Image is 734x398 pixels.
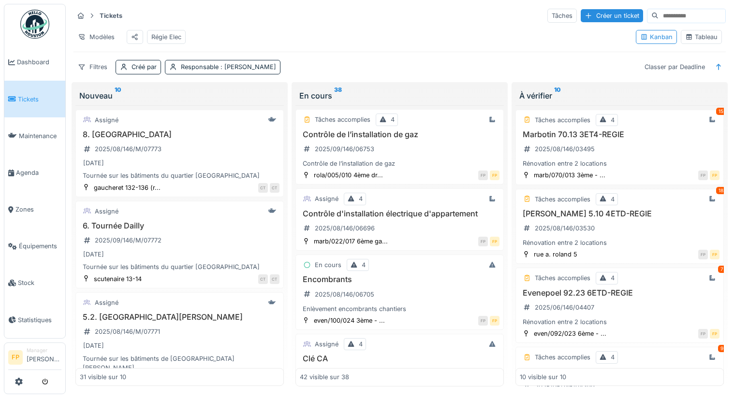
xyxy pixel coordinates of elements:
span: Statistiques [18,315,61,325]
span: Agenda [16,168,61,177]
div: Tournée sur les bâtiments du quartier [GEOGRAPHIC_DATA] [80,171,279,180]
div: Assigné [315,194,338,203]
div: 18 [716,187,726,194]
div: [DATE] [83,250,104,259]
div: 2025/08/146/03495 [535,144,595,154]
span: Équipements [19,242,61,251]
div: Tâches accomplies [535,115,590,125]
div: Tâches accomplies [535,273,590,283]
div: even/100/024 3ème - ... [314,316,385,325]
div: CT [270,183,279,193]
div: 9 [718,345,726,352]
div: Créé par [132,62,157,71]
div: rola/005/010 4ème dr... [314,171,383,180]
div: 2025/09/146/M/07772 [95,236,161,245]
div: Tâches [547,9,577,23]
sup: 10 [554,90,561,101]
div: 4 [359,340,363,349]
div: FP [478,171,488,180]
h3: Evenepoel 100.24 3ETB-REGIE [520,368,719,377]
span: Tickets [18,95,61,104]
h3: Encombrants [300,275,499,284]
h3: 5.2. [GEOGRAPHIC_DATA][PERSON_NAME] [80,313,279,322]
div: 4 [391,115,395,124]
h3: 6. Tournée Dailly [80,221,279,230]
div: Assigné [315,340,338,349]
div: En cours [299,90,500,101]
div: Responsable [181,62,276,71]
a: FP Manager[PERSON_NAME] [8,347,61,370]
img: Badge_color-CXgf-gQk.svg [20,10,49,39]
span: Dashboard [17,57,61,67]
div: Enlèvement encombrants chantiers [300,304,499,313]
strong: Tickets [96,11,126,20]
a: Stock [4,265,65,301]
h3: Contrôle d'installation électrique d'appartement [300,209,499,218]
div: marb/022/017 6ème ga... [314,237,388,246]
div: rue a. roland 5 [534,250,577,259]
div: FP [478,237,488,246]
div: 2025/06/146/04407 [535,303,594,312]
div: marb/070/013 3ème - ... [534,171,605,180]
div: FP [710,171,719,180]
h3: Clé CA [300,354,499,363]
div: Assigné [95,115,118,125]
div: Assigné [95,207,118,216]
div: À vérifier [519,90,720,101]
span: : [PERSON_NAME] [219,63,276,71]
div: Régie Elec [151,32,181,42]
div: Filtres [73,60,112,74]
div: Rénovation entre 2 locations [520,238,719,247]
a: Zones [4,191,65,228]
div: 7 [718,266,726,273]
div: 42 visible sur 38 [300,372,349,382]
div: Contrôle de l’installation de gaz [300,159,499,168]
div: FP [710,250,719,259]
div: 4 [611,353,615,362]
div: scutenaire 13-14 [94,274,142,284]
div: CT [258,183,268,193]
div: Tableau [685,32,718,42]
div: 2025/09/146/06753 [315,144,374,154]
div: CT [270,274,279,284]
a: Tickets [4,81,65,117]
div: Kanban [640,32,673,42]
div: FP [490,171,499,180]
div: Classer par Deadline [640,60,709,74]
div: 2025/08/146/03530 [535,224,595,233]
a: Équipements [4,228,65,265]
span: Zones [15,205,61,214]
sup: 10 [115,90,121,101]
div: Tâches accomplies [535,353,590,362]
h3: Marbotin 70.13 3ET4-REGIE [520,130,719,139]
div: Créer un ticket [581,9,643,22]
div: FP [698,171,708,180]
div: FP [478,316,488,326]
div: 4 [359,194,363,203]
li: [PERSON_NAME] [27,347,61,368]
div: En cours [315,260,341,270]
div: CT [258,274,268,284]
div: FP [698,250,708,259]
div: Rénovation entre 2 locations [520,159,719,168]
div: FP [490,316,499,326]
a: Maintenance [4,117,65,154]
div: even/092/023 6ème - ... [534,329,606,338]
h3: 8. [GEOGRAPHIC_DATA] [80,130,279,139]
div: Tournée sur les bâtiments du quartier [GEOGRAPHIC_DATA] [80,262,279,271]
div: 4 [611,115,615,125]
div: FP [490,237,499,246]
div: 2025/08/146/M/07773 [95,144,161,154]
div: Modèles [73,30,119,44]
div: 31 visible sur 10 [80,372,126,382]
div: 4 [611,195,615,204]
div: 10 visible sur 10 [520,372,566,382]
div: gaucheret 132-136 (r... [94,183,161,192]
div: Rénovation entre 2 locations [520,317,719,327]
div: 4 [362,260,366,270]
li: FP [8,350,23,365]
div: FP [698,329,708,339]
div: 2025/08/146/06705 [315,290,374,299]
a: Dashboard [4,44,65,81]
div: FP [710,329,719,339]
